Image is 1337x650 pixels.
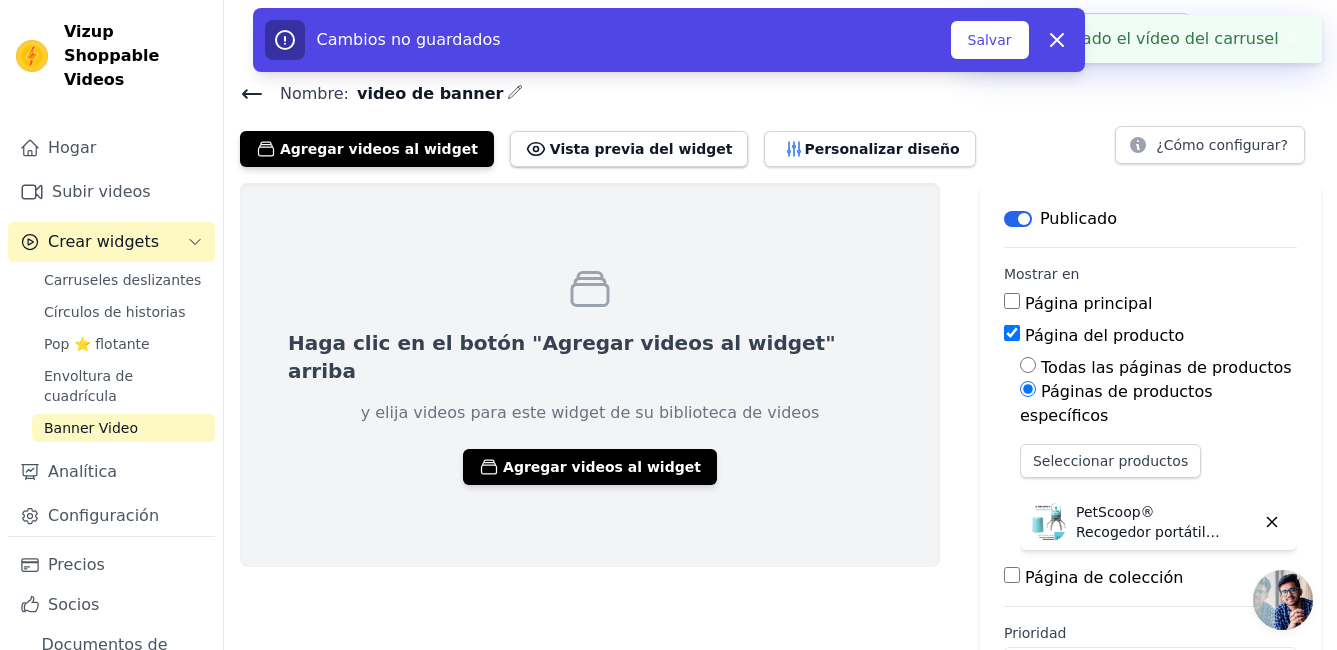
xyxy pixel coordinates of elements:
a: Subir videos [8,172,215,212]
a: Círculos de historias [32,298,215,326]
label: Página de colección [1025,568,1183,587]
font: Agregar videos al widget [503,457,701,477]
font: Socios [48,593,99,617]
font: Precios [48,553,105,577]
a: Analítica [8,452,215,492]
font: Configuración [48,504,159,528]
button: Crear widgets [8,222,215,262]
font: Vista previa del widget [550,139,733,159]
span: Cambios no guardados [317,30,501,49]
label: Prioridad [1004,623,1297,643]
button: Salvar [951,21,1029,59]
span: Banner Video [44,418,138,438]
label: Página principal [1025,294,1152,313]
span: Envoltura de cuadrícula [44,366,203,406]
button: Agregar videos al widget [463,449,717,485]
a: Precios [8,545,215,585]
label: Páginas de productos específicos [1020,382,1213,425]
a: Hogar [8,128,215,168]
span: Pop ⭐ flotante [44,334,150,354]
button: Seleccionar productos [1020,444,1201,478]
span: Círculos de historias [44,302,185,322]
button: Personalizar diseño [764,131,975,167]
legend: Mostrar en [1004,264,1079,284]
font: Hogar [48,136,96,160]
div: Chat abierto [1253,570,1313,630]
font: Nombre: [280,84,349,103]
button: Vista previa del widget [510,131,749,167]
button: Delete widget [1255,505,1289,539]
p: y elija videos para este widget de su biblioteca de videos [361,401,820,425]
span: Crear widgets [48,230,159,254]
font: Agregar videos al widget [280,139,478,159]
button: ¿Cómo configurar? [1115,126,1305,164]
font: Subir videos [52,180,151,204]
a: Pop ⭐ flotante [32,330,215,358]
a: Banner Video [32,414,215,442]
font: Personalizar diseño [804,139,959,159]
label: Página del producto [1025,326,1184,345]
a: ¿Cómo configurar? [1115,140,1305,159]
button: Agregar videos al widget [240,131,494,167]
a: Configuración [8,496,215,536]
p: PetScoop® Recogedor portátil [PERSON_NAME] [1076,502,1226,542]
img: PetScoop® Recogedor portátil de popó [1028,502,1068,542]
a: Envoltura de cuadrícula [32,362,215,410]
p: Haga clic en el botón "Agregar videos al widget" arriba [288,329,892,385]
font: ¿Cómo configurar? [1156,135,1288,155]
span: video de banner [349,82,503,106]
div: Edit Name [507,80,523,107]
a: Carruseles deslizantes [32,266,215,294]
p: Publicado [1040,207,1117,231]
font: Analítica [48,460,117,484]
label: Todas las páginas de productos [1041,358,1292,377]
span: Carruseles deslizantes [44,270,201,290]
a: Socios [8,585,215,625]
